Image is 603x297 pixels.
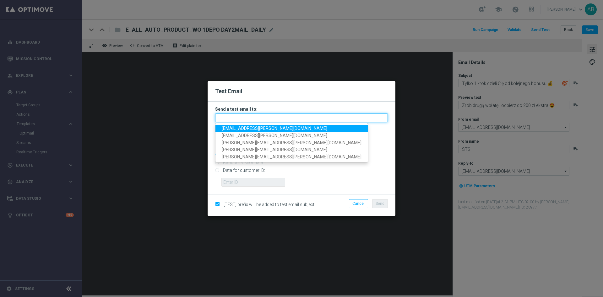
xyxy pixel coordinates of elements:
span: [EMAIL_ADDRESS][PERSON_NAME][DOMAIN_NAME] [222,133,327,138]
span: [PERSON_NAME][EMAIL_ADDRESS][PERSON_NAME][DOMAIN_NAME] [222,155,361,160]
span: [EMAIL_ADDRESS][PERSON_NAME][DOMAIN_NAME] [222,126,327,131]
h2: Test Email [215,88,388,95]
button: Send [372,199,388,208]
span: Send [376,201,384,206]
a: [EMAIL_ADDRESS][PERSON_NAME][DOMAIN_NAME] [215,125,368,132]
span: [TEST] prefix will be added to test email subject [224,202,314,207]
span: [PERSON_NAME][EMAIL_ADDRESS][DOMAIN_NAME] [222,147,327,152]
span: [PERSON_NAME][EMAIL_ADDRESS][PERSON_NAME][DOMAIN_NAME] [222,140,361,145]
a: [PERSON_NAME][EMAIL_ADDRESS][PERSON_NAME][DOMAIN_NAME] [215,154,368,161]
h3: Send a test email to: [215,106,388,112]
a: [EMAIL_ADDRESS][PERSON_NAME][DOMAIN_NAME] [215,132,368,139]
input: Enter ID [221,178,285,187]
button: Cancel [349,199,368,208]
a: [PERSON_NAME][EMAIL_ADDRESS][PERSON_NAME][DOMAIN_NAME] [215,139,368,146]
a: [PERSON_NAME][EMAIL_ADDRESS][DOMAIN_NAME] [215,146,368,154]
